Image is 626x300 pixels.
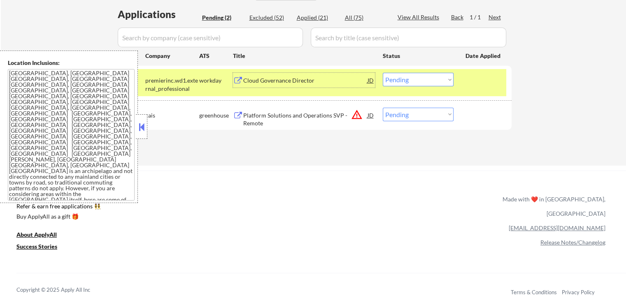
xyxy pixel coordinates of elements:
div: Pending (2) [202,14,243,22]
div: Date Applied [465,52,502,60]
a: Release Notes/Changelog [540,239,605,246]
div: All (75) [345,14,386,22]
a: About ApplyAll [16,230,68,240]
div: JD [367,108,375,122]
div: Copyright © 2025 Apply All Inc [16,286,111,294]
div: Title [233,52,375,60]
div: ATS [199,52,233,60]
a: Success Stories [16,242,68,252]
div: Applied (21) [297,14,338,22]
a: Buy ApplyAll as a gift 🎁 [16,212,99,222]
div: Buy ApplyAll as a gift 🎁 [16,214,99,219]
div: premierinc.wd1.external_professional [145,76,199,92]
input: Search by company (case sensitive) [118,28,303,47]
a: Refer & earn free applications 👯‍♀️ [16,203,330,212]
a: [EMAIL_ADDRESS][DOMAIN_NAME] [509,224,605,231]
div: Next [489,13,502,21]
div: 1 / 1 [470,13,489,21]
div: Excluded (52) [249,14,291,22]
div: Status [383,48,454,63]
div: Location Inclusions: [8,59,135,67]
a: Terms & Conditions [511,289,557,295]
input: Search by title (case sensitive) [311,28,506,47]
div: JD [367,73,375,88]
u: About ApplyAll [16,231,57,238]
div: Made with ❤️ in [GEOGRAPHIC_DATA], [GEOGRAPHIC_DATA] [499,192,605,221]
a: Privacy Policy [562,289,595,295]
div: cais [145,111,199,120]
div: Company [145,52,199,60]
u: Success Stories [16,243,57,250]
div: Applications [118,9,199,19]
div: greenhouse [199,111,233,120]
button: warning_amber [351,109,363,120]
div: View All Results [398,13,442,21]
div: Back [451,13,464,21]
div: workday [199,76,233,85]
div: Cloud Governance Director [243,76,368,85]
div: Platform Solutions and Operations SVP - Remote [243,111,368,127]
